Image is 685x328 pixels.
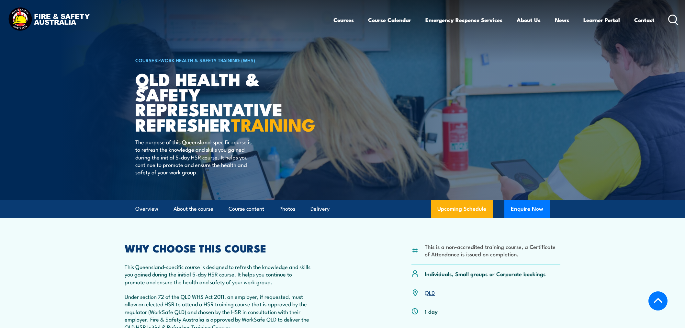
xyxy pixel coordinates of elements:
[135,71,295,132] h1: QLD Health & Safety Representative Refresher
[125,263,314,286] p: This Queensland-specific course is designed to refresh the knowledge and skills you gained during...
[333,11,354,29] a: Courses
[425,308,438,315] p: 1 day
[125,243,314,252] h2: WHY CHOOSE THIS COURSE
[583,11,620,29] a: Learner Portal
[555,11,569,29] a: News
[279,200,295,217] a: Photos
[310,200,330,217] a: Delivery
[425,243,560,258] li: This is a non-accredited training course, a Certificate of Attendance is issued on completion.
[425,11,502,29] a: Emergency Response Services
[431,200,493,218] a: Upcoming Schedule
[135,56,157,64] a: COURSES
[425,288,435,296] a: QLD
[368,11,411,29] a: Course Calendar
[135,56,295,64] h6: >
[135,138,253,176] p: The purpose of this Queensland-specific course is to refresh the knowledge and skills you gained ...
[425,270,546,277] p: Individuals, Small groups or Corporate bookings
[231,111,315,137] strong: TRAINING
[174,200,213,217] a: About the course
[135,200,158,217] a: Overview
[504,200,550,218] button: Enquire Now
[517,11,541,29] a: About Us
[160,56,255,64] a: Work Health & Safety Training (WHS)
[634,11,655,29] a: Contact
[229,200,264,217] a: Course content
